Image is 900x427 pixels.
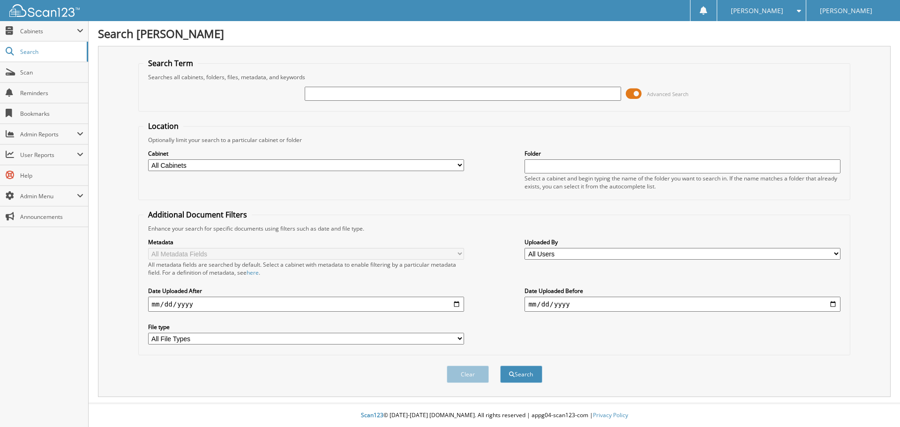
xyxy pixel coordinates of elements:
[593,411,628,419] a: Privacy Policy
[525,150,840,157] label: Folder
[731,8,783,14] span: [PERSON_NAME]
[20,68,83,76] span: Scan
[525,287,840,295] label: Date Uploaded Before
[148,150,464,157] label: Cabinet
[143,121,183,131] legend: Location
[447,366,489,383] button: Clear
[20,110,83,118] span: Bookmarks
[20,213,83,221] span: Announcements
[500,366,542,383] button: Search
[525,174,840,190] div: Select a cabinet and begin typing the name of the folder you want to search in. If the name match...
[143,136,846,144] div: Optionally limit your search to a particular cabinet or folder
[20,151,77,159] span: User Reports
[647,90,689,97] span: Advanced Search
[143,225,846,232] div: Enhance your search for specific documents using filters such as date and file type.
[148,297,464,312] input: start
[361,411,383,419] span: Scan123
[143,73,846,81] div: Searches all cabinets, folders, files, metadata, and keywords
[148,261,464,277] div: All metadata fields are searched by default. Select a cabinet with metadata to enable filtering b...
[247,269,259,277] a: here
[20,192,77,200] span: Admin Menu
[148,238,464,246] label: Metadata
[525,238,840,246] label: Uploaded By
[525,297,840,312] input: end
[98,26,891,41] h1: Search [PERSON_NAME]
[20,48,82,56] span: Search
[89,404,900,427] div: © [DATE]-[DATE] [DOMAIN_NAME]. All rights reserved | appg04-scan123-com |
[148,287,464,295] label: Date Uploaded After
[148,323,464,331] label: File type
[9,4,80,17] img: scan123-logo-white.svg
[20,27,77,35] span: Cabinets
[143,58,198,68] legend: Search Term
[20,89,83,97] span: Reminders
[820,8,872,14] span: [PERSON_NAME]
[143,210,252,220] legend: Additional Document Filters
[20,130,77,138] span: Admin Reports
[20,172,83,180] span: Help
